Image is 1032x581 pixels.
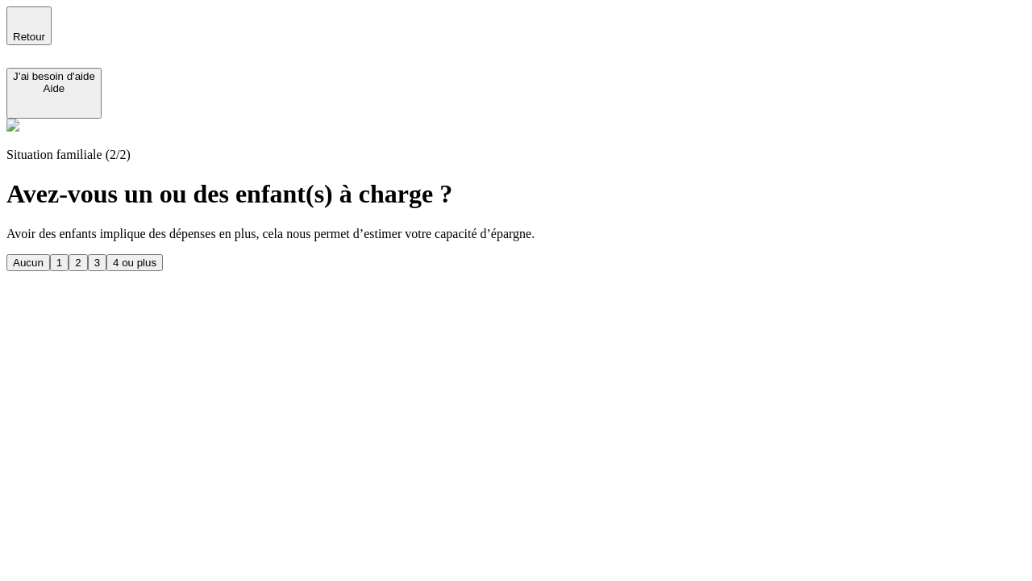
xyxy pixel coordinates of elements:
button: 1 [50,254,69,271]
img: alexis.png [6,119,19,132]
div: Aide [13,82,95,94]
div: J’ai besoin d'aide [13,70,95,82]
div: 3 [94,257,100,269]
button: 4 ou plus [106,254,163,271]
button: J’ai besoin d'aideAide [6,68,102,119]
div: 4 ou plus [113,257,156,269]
span: Retour [13,31,45,43]
button: Retour [6,6,52,45]
p: Avoir des enfants implique des dépenses en plus, cela nous permet d’estimer votre capacité d’épar... [6,227,1026,241]
p: Situation familiale (2/2) [6,148,1026,162]
button: 3 [88,254,106,271]
div: Aucun [13,257,44,269]
div: 2 [75,257,81,269]
h1: Avez-vous un ou des enfant(s) à charge ? [6,179,1026,209]
button: 2 [69,254,87,271]
div: 1 [56,257,62,269]
button: Aucun [6,254,50,271]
